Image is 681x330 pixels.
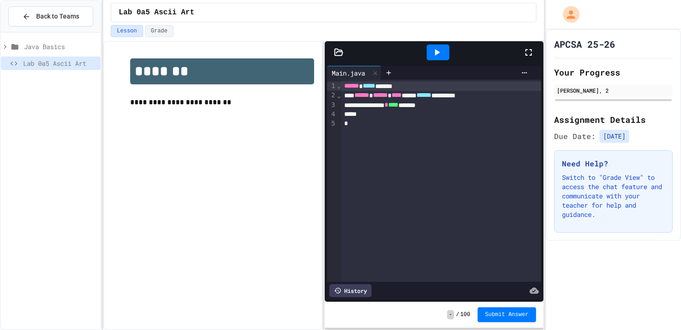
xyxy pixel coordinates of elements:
[554,38,615,51] h1: APCSA 25-26
[554,113,673,126] h2: Assignment Details
[478,307,536,322] button: Submit Answer
[23,58,97,68] span: Lab 0a5 Ascii Art
[562,158,665,169] h3: Need Help?
[336,82,341,89] span: Fold line
[562,173,665,219] p: Switch to "Grade View" to access the chat feature and communicate with your teacher for help and ...
[554,66,673,79] h2: Your Progress
[327,68,370,78] div: Main.java
[327,101,336,110] div: 3
[145,25,174,37] button: Grade
[554,131,596,142] span: Due Date:
[485,311,529,318] span: Submit Answer
[327,82,336,91] div: 1
[119,7,194,18] span: Lab 0a5 Ascii Art
[327,66,381,80] div: Main.java
[111,25,143,37] button: Lesson
[329,284,372,297] div: History
[447,310,454,319] span: -
[327,119,336,128] div: 5
[456,311,459,318] span: /
[8,6,93,26] button: Back to Teams
[24,42,97,51] span: Java Basics
[599,130,629,143] span: [DATE]
[327,91,336,100] div: 2
[553,4,582,25] div: My Account
[336,92,341,99] span: Fold line
[36,12,79,21] span: Back to Teams
[327,110,336,119] div: 4
[557,86,670,95] div: [PERSON_NAME], 2
[460,311,470,318] span: 100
